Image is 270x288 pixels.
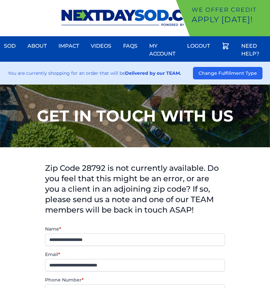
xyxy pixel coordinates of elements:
[237,38,270,62] a: Need Help?
[125,70,181,76] strong: Delivered by our TEAM.
[145,38,179,62] a: My Account
[87,38,115,54] a: Videos
[45,277,225,283] label: Phone Number
[192,5,267,14] p: We offer Credit
[45,226,225,232] label: Name
[183,38,214,54] a: Logout
[55,38,83,54] a: Impact
[119,38,141,54] a: FAQs
[24,38,51,54] a: About
[37,108,233,124] h1: Get In Touch With Us
[193,67,262,79] button: Change Fulfillment Type
[45,251,225,258] label: Email
[192,14,267,25] p: Apply [DATE]!
[45,163,225,215] h3: Zip Code 28792 is not currently available. Do you feel that this might be an error, or are you a ...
